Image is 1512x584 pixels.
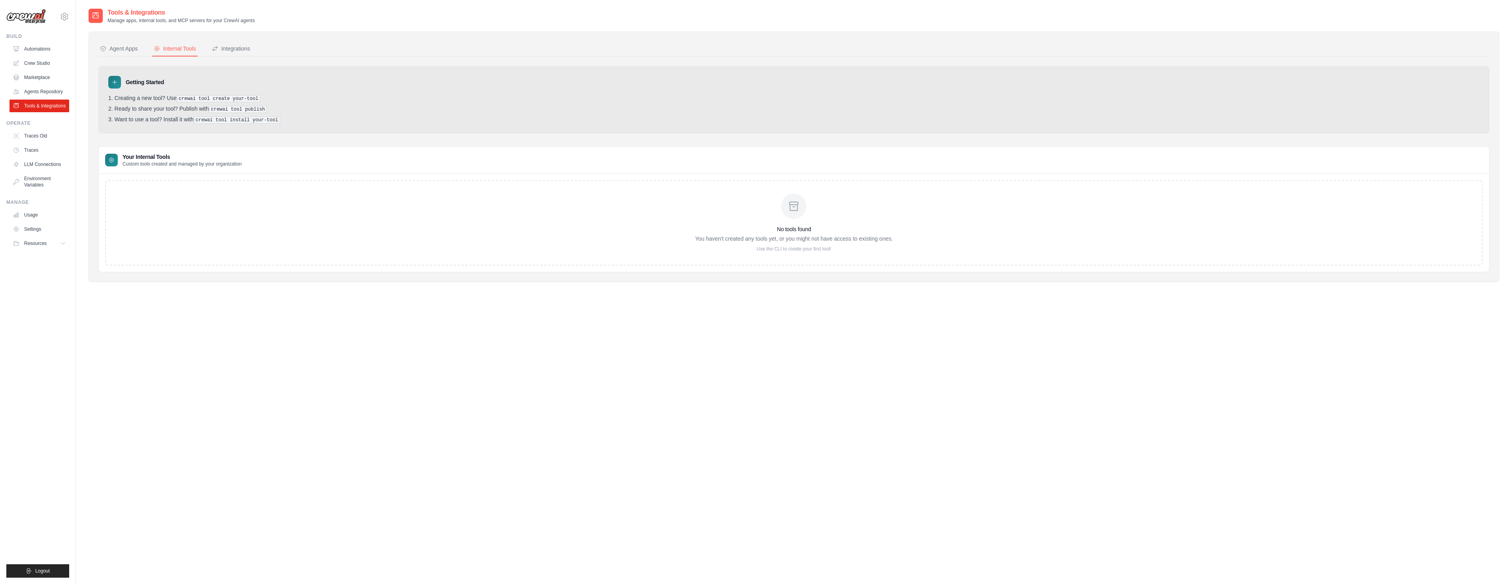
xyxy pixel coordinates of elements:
pre: crewai tool publish [209,106,267,113]
button: Internal Tools [152,41,198,57]
div: Agent Apps [100,45,138,53]
button: Integrations [210,41,252,57]
button: Agent Apps [98,41,140,57]
h2: Tools & Integrations [108,8,255,17]
div: Integrations [212,45,250,53]
a: Marketplace [9,71,69,84]
a: LLM Connections [9,158,69,171]
p: Manage apps, internal tools, and MCP servers for your CrewAI agents [108,17,255,24]
div: Build [6,33,69,40]
div: Manage [6,199,69,205]
span: Resources [24,240,47,247]
pre: crewai tool create your-tool [177,95,260,102]
p: You haven't created any tools yet, or you might not have access to existing ones. [695,235,893,243]
button: Resources [9,237,69,250]
li: Want to use a tool? Install it with [108,116,1480,124]
button: Logout [6,564,69,578]
h3: Your Internal Tools [123,153,242,161]
a: Environment Variables [9,172,69,191]
iframe: Chat Widget [1472,546,1512,584]
a: Usage [9,209,69,221]
a: Traces [9,144,69,156]
div: Internal Tools [154,45,196,53]
img: Logo [6,9,46,24]
p: Custom tools created and managed by your organization [123,161,242,167]
a: Agents Repository [9,85,69,98]
h3: Getting Started [126,78,164,86]
a: Automations [9,43,69,55]
a: Traces Old [9,130,69,142]
li: Ready to share your tool? Publish with [108,105,1480,113]
p: Use the CLI to create your first tool! [695,246,893,252]
h3: No tools found [695,225,893,233]
a: Crew Studio [9,57,69,70]
pre: crewai tool install your-tool [194,117,280,124]
li: Creating a new tool? Use [108,95,1480,102]
div: Operate [6,120,69,126]
span: Logout [35,568,50,574]
a: Settings [9,223,69,235]
a: Tools & Integrations [9,100,69,112]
